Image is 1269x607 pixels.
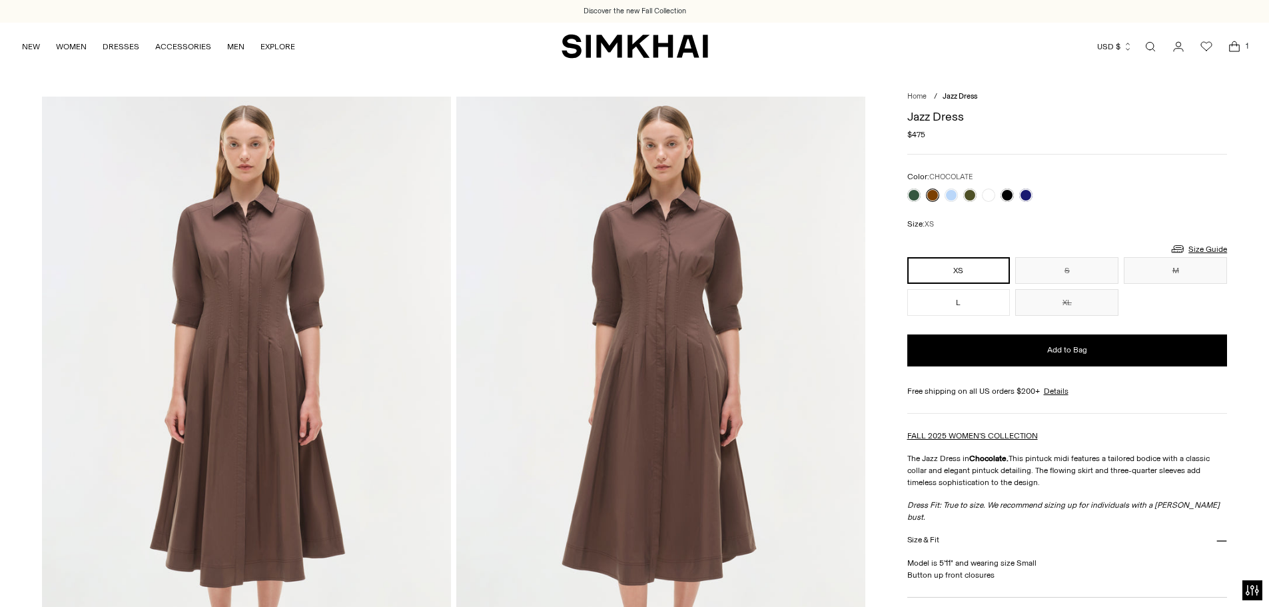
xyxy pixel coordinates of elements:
a: EXPLORE [260,32,295,61]
a: FALL 2025 WOMEN'S COLLECTION [907,431,1038,440]
span: $475 [907,129,925,141]
button: XS [907,257,1011,284]
span: XS [925,220,934,229]
button: S [1015,257,1118,284]
div: Free shipping on all US orders $200+ [907,385,1228,397]
em: Dress Fit: True to size. [907,500,1220,522]
nav: breadcrumbs [907,91,1228,103]
button: Size & Fit [907,523,1228,557]
a: Open cart modal [1221,33,1248,60]
h1: Jazz Dress [907,111,1228,123]
span: 1 [1241,40,1253,52]
a: DRESSES [103,32,139,61]
label: Size: [907,218,934,231]
a: Details [1044,385,1068,397]
label: Color: [907,171,973,183]
div: / [934,91,937,103]
span: Jazz Dress [943,92,977,101]
a: Wishlist [1193,33,1220,60]
a: MEN [227,32,244,61]
button: M [1124,257,1227,284]
p: Model is 5'11" and wearing size Small Button up front closures [907,557,1228,581]
strong: Chocolate. [969,454,1009,463]
span: CHOCOLATE [929,173,973,181]
a: Open search modal [1137,33,1164,60]
p: The Jazz Dress in This pintuck midi features a tailored bodice with a classic collar and elegant ... [907,452,1228,488]
a: SIMKHAI [562,33,708,59]
button: XL [1015,289,1118,316]
a: Size Guide [1170,241,1227,257]
button: Add to Bag [907,334,1228,366]
span: We recommend sizing up for individuals with a [PERSON_NAME] bust. [907,500,1220,522]
span: Add to Bag [1047,344,1087,356]
button: USD $ [1097,32,1132,61]
a: Home [907,92,927,101]
a: Discover the new Fall Collection [584,6,686,17]
h3: Size & Fit [907,536,939,544]
a: Go to the account page [1165,33,1192,60]
a: NEW [22,32,40,61]
a: WOMEN [56,32,87,61]
button: L [907,289,1011,316]
a: ACCESSORIES [155,32,211,61]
